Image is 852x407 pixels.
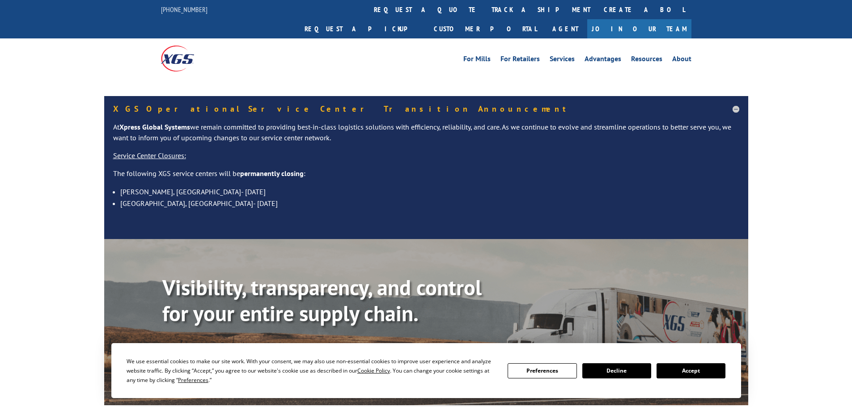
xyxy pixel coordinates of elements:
[357,367,390,374] span: Cookie Policy
[543,19,587,38] a: Agent
[113,168,739,186] p: The following XGS service centers will be :
[162,273,482,327] b: Visibility, transparency, and control for your entire supply chain.
[582,363,651,378] button: Decline
[463,55,491,65] a: For Mills
[113,151,186,160] u: Service Center Closures:
[508,363,576,378] button: Preferences
[178,376,208,384] span: Preferences
[119,122,190,131] strong: Xpress Global Systems
[631,55,662,65] a: Resources
[587,19,691,38] a: Join Our Team
[113,122,739,151] p: At we remain committed to providing best-in-class logistics solutions with efficiency, reliabilit...
[120,186,739,197] li: [PERSON_NAME], [GEOGRAPHIC_DATA]- [DATE]
[113,105,739,113] h5: XGS Operational Service Center Transition Announcement
[127,357,497,385] div: We use essential cookies to make our site work. With your consent, we may also use non-essential ...
[657,363,725,378] button: Accept
[427,19,543,38] a: Customer Portal
[120,197,739,209] li: [GEOGRAPHIC_DATA], [GEOGRAPHIC_DATA]- [DATE]
[550,55,575,65] a: Services
[672,55,691,65] a: About
[585,55,621,65] a: Advantages
[500,55,540,65] a: For Retailers
[111,343,741,398] div: Cookie Consent Prompt
[298,19,427,38] a: Request a pickup
[161,5,208,14] a: [PHONE_NUMBER]
[240,169,304,178] strong: permanently closing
